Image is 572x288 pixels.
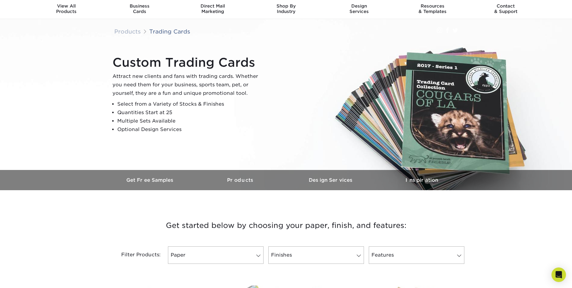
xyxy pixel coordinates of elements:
[249,3,323,14] div: Industry
[110,212,463,239] h3: Get started below by choosing your paper, finish, and features:
[105,170,196,190] a: Get Free Samples
[396,3,469,14] div: & Templates
[551,267,566,282] div: Open Intercom Messenger
[117,108,263,117] li: Quantities Start at 25
[168,246,264,264] a: Paper
[268,246,364,264] a: Finishes
[377,170,467,190] a: Inspiration
[117,117,263,125] li: Multiple Sets Available
[103,3,176,9] span: Business
[286,177,377,183] h3: Design Services
[286,170,377,190] a: Design Services
[30,3,103,9] span: View All
[196,177,286,183] h3: Products
[117,100,263,108] li: Select from a Variety of Stocks & Finishes
[469,3,542,14] div: & Support
[469,3,542,9] span: Contact
[105,177,196,183] h3: Get Free Samples
[105,246,166,264] div: Filter Products:
[369,246,464,264] a: Features
[176,3,249,14] div: Marketing
[323,3,396,14] div: Services
[176,3,249,9] span: Direct Mail
[117,125,263,134] li: Optional Design Services
[103,3,176,14] div: Cards
[249,3,323,9] span: Shop By
[112,55,263,70] h1: Custom Trading Cards
[396,3,469,9] span: Resources
[149,28,190,35] a: Trading Cards
[196,170,286,190] a: Products
[323,3,396,9] span: Design
[114,28,141,35] a: Products
[377,177,467,183] h3: Inspiration
[30,3,103,14] div: Products
[112,72,263,98] p: Attract new clients and fans with trading cards. Whether you need them for your business, sports ...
